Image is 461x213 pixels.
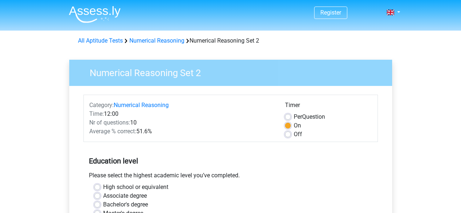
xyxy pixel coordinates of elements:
[78,37,123,44] a: All Aptitude Tests
[294,130,302,139] label: Off
[81,64,387,79] h3: Numerical Reasoning Set 2
[114,102,169,109] a: Numerical Reasoning
[285,101,372,113] div: Timer
[69,6,121,23] img: Assessly
[84,110,280,118] div: 12:00
[294,113,302,120] span: Per
[89,110,104,117] span: Time:
[89,119,130,126] span: Nr of questions:
[83,171,378,183] div: Please select the highest academic level you’ve completed.
[294,113,325,121] label: Question
[89,102,114,109] span: Category:
[320,9,341,16] a: Register
[75,36,386,45] div: Numerical Reasoning Set 2
[103,192,147,200] label: Associate degree
[103,183,168,192] label: High school or equivalent
[84,118,280,127] div: 10
[89,154,372,168] h5: Education level
[294,121,301,130] label: On
[103,200,148,209] label: Bachelor's degree
[89,128,136,135] span: Average % correct:
[84,127,280,136] div: 51.6%
[129,37,184,44] a: Numerical Reasoning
